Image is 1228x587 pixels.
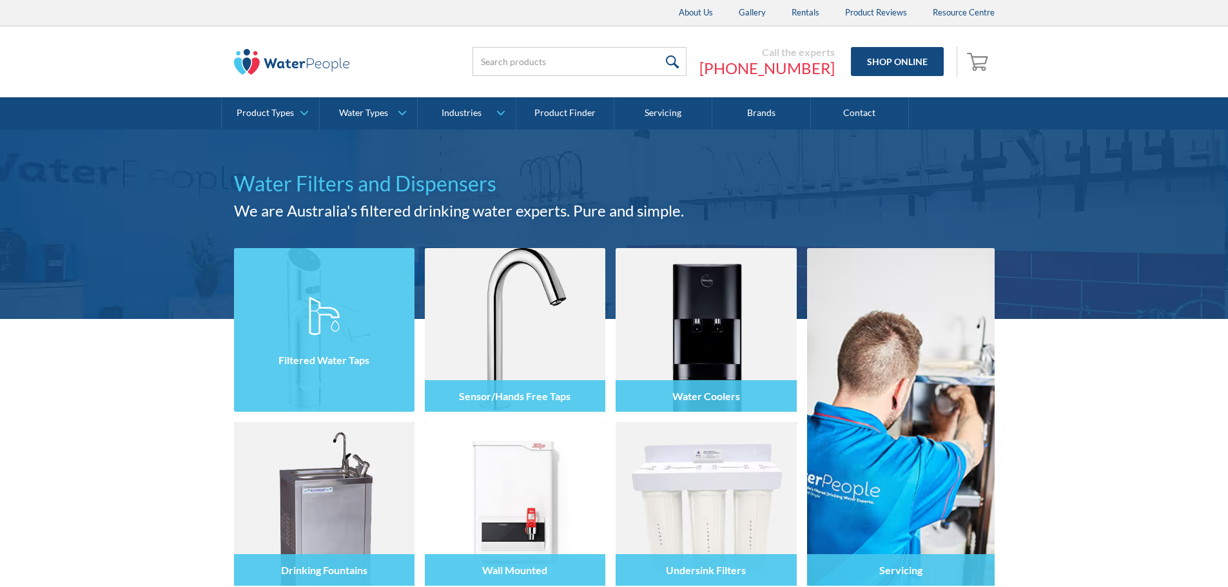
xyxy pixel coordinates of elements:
[851,47,944,76] a: Shop Online
[278,354,369,366] h4: Filtered Water Taps
[234,248,414,412] img: Filtered Water Taps
[473,47,687,76] input: Search products
[442,108,482,119] div: Industries
[234,422,414,586] img: Drinking Fountains
[482,564,547,576] h4: Wall Mounted
[222,97,319,130] a: Product Types
[616,248,796,412] img: Water Coolers
[879,564,922,576] h4: Servicing
[425,422,605,586] img: Wall Mounted
[234,49,350,75] img: The Water People
[666,564,746,576] h4: Undersink Filters
[807,248,995,586] a: Servicing
[614,97,712,130] a: Servicing
[672,390,740,402] h4: Water Coolers
[699,59,835,78] a: [PHONE_NUMBER]
[516,97,614,130] a: Product Finder
[967,51,991,72] img: shopping cart
[616,422,796,586] img: Undersink Filters
[425,248,605,412] img: Sensor/Hands Free Taps
[699,46,835,59] div: Call the experts
[281,564,367,576] h4: Drinking Fountains
[964,46,995,77] a: Open cart
[320,97,417,130] a: Water Types
[237,108,294,119] div: Product Types
[418,97,515,130] a: Industries
[712,97,810,130] a: Brands
[459,390,570,402] h4: Sensor/Hands Free Taps
[339,108,388,119] div: Water Types
[811,97,909,130] a: Contact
